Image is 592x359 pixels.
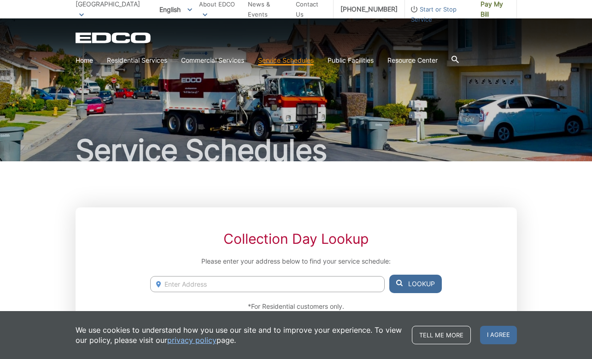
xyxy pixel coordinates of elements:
[150,256,441,266] p: Please enter your address below to find your service schedule:
[480,326,517,344] span: I agree
[76,325,403,345] p: We use cookies to understand how you use our site and to improve your experience. To view our pol...
[387,55,438,65] a: Resource Center
[181,55,244,65] a: Commercial Services
[76,32,152,43] a: EDCD logo. Return to the homepage.
[389,275,442,293] button: Lookup
[76,55,93,65] a: Home
[152,2,199,17] span: English
[167,335,217,345] a: privacy policy
[412,326,471,344] a: Tell me more
[258,55,314,65] a: Service Schedules
[107,55,167,65] a: Residential Services
[150,230,441,247] h2: Collection Day Lookup
[150,301,441,312] p: *For Residential customers only.
[76,135,517,165] h1: Service Schedules
[328,55,374,65] a: Public Facilities
[150,276,384,292] input: Enter Address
